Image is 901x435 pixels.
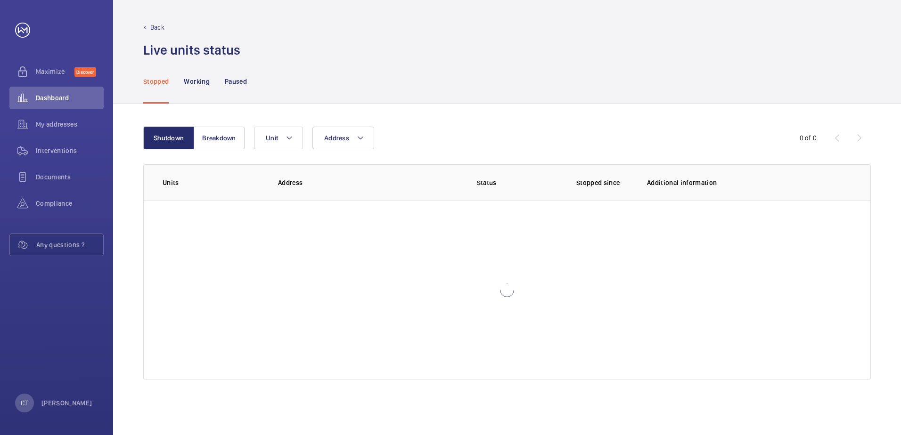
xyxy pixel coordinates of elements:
p: Stopped since [576,178,632,187]
p: Additional information [647,178,852,187]
p: Stopped [143,77,169,86]
span: Discover [74,67,96,77]
span: Compliance [36,199,104,208]
span: Documents [36,172,104,182]
span: Dashboard [36,93,104,103]
h1: Live units status [143,41,240,59]
p: Address [278,178,412,187]
p: Back [150,23,164,32]
p: Working [184,77,209,86]
button: Unit [254,127,303,149]
button: Breakdown [194,127,245,149]
span: Interventions [36,146,104,155]
p: CT [21,398,28,408]
p: Paused [225,77,247,86]
button: Address [312,127,374,149]
span: Unit [266,134,278,142]
p: Status [418,178,554,187]
p: Units [163,178,263,187]
span: Maximize [36,67,74,76]
div: 0 of 0 [800,133,817,143]
p: [PERSON_NAME] [41,398,92,408]
span: Address [324,134,349,142]
span: My addresses [36,120,104,129]
button: Shutdown [143,127,194,149]
span: Any questions ? [36,240,103,250]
